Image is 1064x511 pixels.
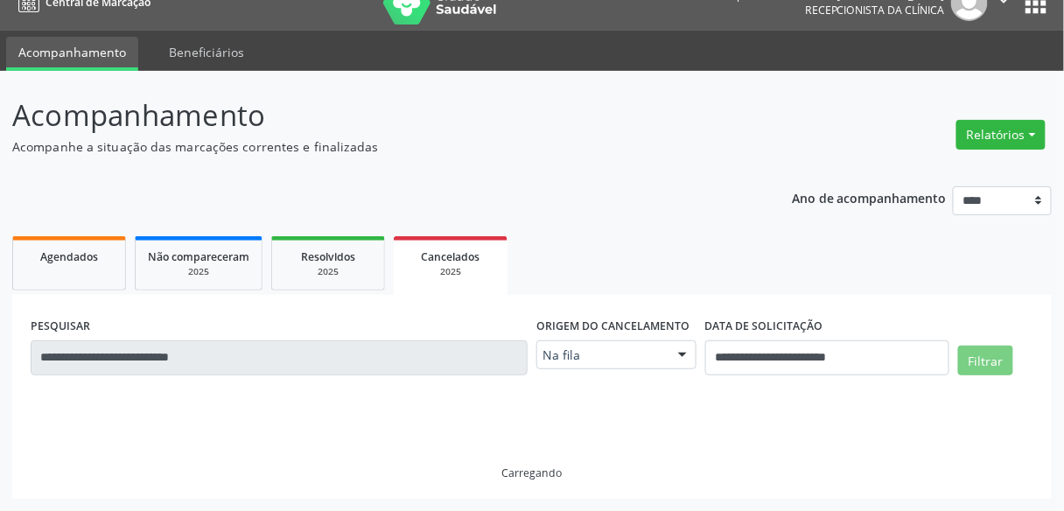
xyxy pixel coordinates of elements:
label: PESQUISAR [31,313,90,340]
span: Resolvidos [301,249,355,264]
a: Beneficiários [157,37,256,67]
span: Recepcionista da clínica [805,3,945,17]
label: DATA DE SOLICITAÇÃO [705,313,823,340]
div: 2025 [148,265,249,278]
span: Agendados [40,249,98,264]
a: Acompanhamento [6,37,138,71]
div: 2025 [284,265,372,278]
span: Não compareceram [148,249,249,264]
p: Acompanhe a situação das marcações correntes e finalizadas [12,137,740,156]
button: Relatórios [956,120,1046,150]
button: Filtrar [958,346,1013,375]
span: Na fila [542,346,661,364]
p: Acompanhamento [12,94,740,137]
label: Origem do cancelamento [536,313,689,340]
div: Carregando [502,465,563,480]
p: Ano de acompanhamento [792,186,947,208]
span: Cancelados [422,249,480,264]
div: 2025 [406,265,495,278]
